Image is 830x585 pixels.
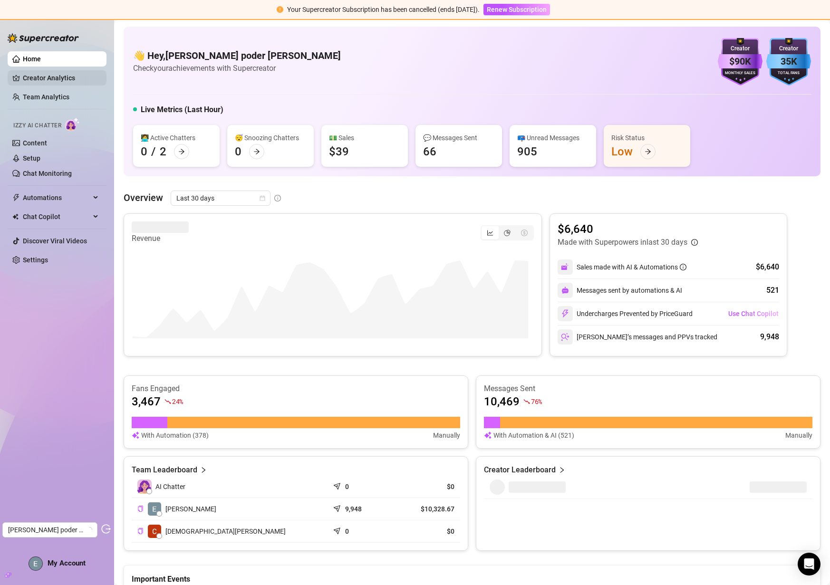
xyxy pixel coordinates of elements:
img: purple-badge-B9DA21FR.svg [718,38,762,86]
span: send [333,503,343,512]
span: logout [101,524,111,534]
span: right [200,464,207,476]
article: Revenue [132,233,189,244]
div: Sales made with AI & Automations [577,262,686,272]
a: Content [23,139,47,147]
article: Creator Leaderboard [484,464,556,476]
article: $0 [400,527,454,536]
img: Chat Copilot [12,213,19,220]
img: izzy-ai-chatter-avatar-DDCN_rTZ.svg [137,480,152,494]
span: info-circle [274,195,281,201]
a: Renew Subscription [483,6,550,13]
span: dollar-circle [521,230,528,236]
span: calendar [260,195,265,201]
div: Open Intercom Messenger [798,553,820,575]
img: svg%3e [561,263,569,271]
div: Creator [718,44,762,53]
div: 0 [235,144,241,159]
article: With Automation & AI (521) [493,430,574,441]
span: Use Chat Copilot [728,310,779,317]
span: send [333,480,343,490]
img: svg%3e [561,309,569,318]
article: 3,467 [132,394,161,409]
span: [PERSON_NAME] [165,504,216,514]
a: Chat Monitoring [23,170,72,177]
img: AGNmyxa1tOMwpc0-69Fu1oteA-eK6cZHgFMFDnUl8Asu=s96-c [29,557,42,570]
span: line-chart [487,230,493,236]
div: 9,948 [760,331,779,343]
img: Christian Aaby … [148,525,161,538]
button: Copy Teammate ID [137,527,144,535]
img: svg%3e [561,287,569,294]
a: Home [23,55,41,63]
img: Emilie poder me… [148,502,161,516]
span: copy [137,528,144,534]
span: Renew Subscription [487,6,547,13]
article: Fans Engaged [132,384,460,394]
div: $39 [329,144,349,159]
div: 905 [517,144,537,159]
span: 76 % [531,397,542,406]
div: [PERSON_NAME]’s messages and PPVs tracked [558,329,717,345]
span: info-circle [691,239,698,246]
span: Your Supercreator Subscription has been cancelled (ends [DATE]). [287,6,480,13]
div: Risk Status [611,133,683,143]
article: 10,469 [484,394,520,409]
article: Messages Sent [484,384,812,394]
span: My Account [48,559,86,567]
button: Use Chat Copilot [728,306,779,321]
h5: Live Metrics (Last Hour) [141,104,223,115]
article: Overview [124,191,163,205]
div: 💵 Sales [329,133,400,143]
span: fall [164,398,171,405]
button: Copy Teammate ID [137,505,144,512]
img: blue-badge-DgoSNQY1.svg [766,38,811,86]
img: AI Chatter [65,117,80,131]
div: Undercharges Prevented by PriceGuard [558,306,693,321]
a: Setup [23,154,40,162]
span: build [5,572,11,578]
span: Last 30 days [176,191,265,205]
div: 2 [160,144,166,159]
div: 👩‍💻 Active Chatters [141,133,212,143]
span: fall [523,398,530,405]
a: Discover Viral Videos [23,237,87,245]
span: arrow-right [645,148,651,155]
div: Monthly Sales [718,70,762,77]
div: Total Fans [766,70,811,77]
a: Team Analytics [23,93,69,101]
span: exclamation-circle [277,6,283,13]
span: thunderbolt [12,194,20,201]
span: right [559,464,565,476]
article: $6,640 [558,221,698,237]
span: copy [137,506,144,512]
div: 521 [766,285,779,296]
h4: 👋 Hey, [PERSON_NAME] poder [PERSON_NAME] [133,49,341,62]
span: loading [87,527,92,533]
div: 😴 Snoozing Chatters [235,133,306,143]
div: 0 [141,144,147,159]
span: arrow-right [178,148,185,155]
article: 9,948 [345,504,362,514]
span: Emilie poder meiling [8,523,92,537]
span: [DEMOGRAPHIC_DATA][PERSON_NAME] [165,526,286,537]
img: logo-BBDzfeDw.svg [8,33,79,43]
article: Check your achievements with Supercreator [133,62,341,74]
div: 66 [423,144,436,159]
a: Settings [23,256,48,264]
span: send [333,525,343,535]
span: 24 % [172,397,183,406]
span: arrow-right [253,148,260,155]
img: svg%3e [484,430,492,441]
div: $90K [718,54,762,69]
div: Messages sent by automations & AI [558,283,682,298]
div: 💬 Messages Sent [423,133,494,143]
span: info-circle [680,264,686,270]
div: 📪 Unread Messages [517,133,589,143]
article: Manually [785,430,812,441]
article: Manually [433,430,460,441]
button: Renew Subscription [483,4,550,15]
article: With Automation (378) [141,430,209,441]
div: 35K [766,54,811,69]
img: svg%3e [132,430,139,441]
